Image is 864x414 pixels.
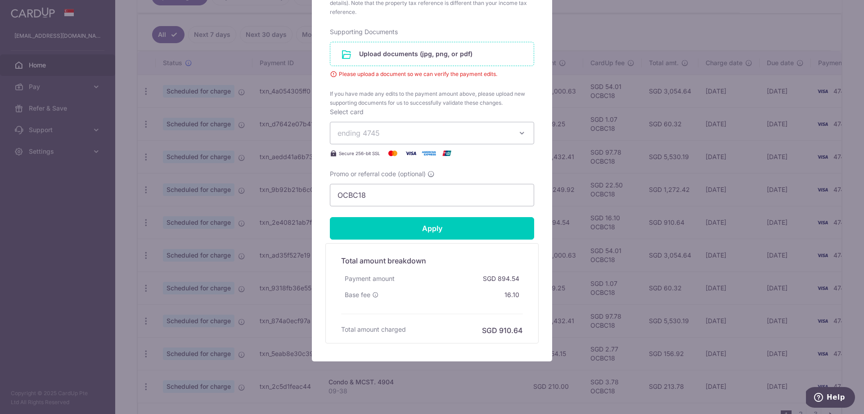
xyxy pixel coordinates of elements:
[330,107,364,116] label: Select card
[330,70,534,79] span: Please upload a document so we can verify the payment edits.
[420,148,438,159] img: American Express
[330,217,534,240] input: Apply
[345,290,370,299] span: Base fee
[482,325,523,336] h6: SGD 910.64
[330,42,534,66] div: Upload documents (jpg, png, or pdf)
[341,325,406,334] h6: Total amount charged
[384,148,402,159] img: Mastercard
[337,129,380,138] span: ending 4745
[339,150,380,157] span: Secure 256-bit SSL
[330,122,534,144] button: ending 4745
[402,148,420,159] img: Visa
[501,287,523,303] div: 16.10
[330,89,534,107] span: If you have made any edits to the payment amount above, please upload new supporting documents fo...
[479,271,523,287] div: SGD 894.54
[806,387,855,410] iframe: Opens a widget where you can find more information
[330,27,398,36] label: Supporting Documents
[341,255,523,266] h5: Total amount breakdown
[341,271,398,287] div: Payment amount
[330,169,426,178] span: Promo or referral code (optional)
[438,148,456,159] img: UnionPay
